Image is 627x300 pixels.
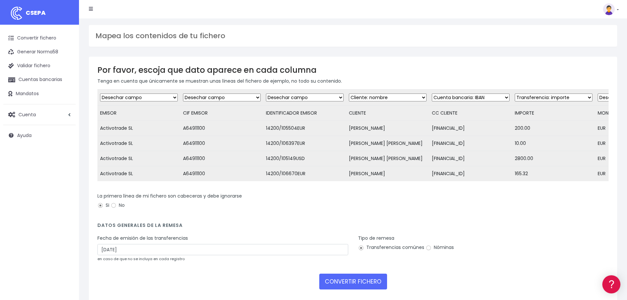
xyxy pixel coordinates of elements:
div: Convertir ficheros [7,73,125,79]
td: 10.00 [512,136,595,151]
a: Cuenta [3,108,76,122]
td: Activotrade SL [97,151,180,166]
button: CONVERTIR FICHERO [319,274,387,289]
a: Generar Norma58 [3,45,76,59]
small: en caso de que no se incluya en cada registro [97,256,185,261]
div: Información general [7,46,125,52]
td: 14200/105504EUR [263,121,346,136]
img: profile [603,3,615,15]
label: Si [97,202,109,209]
label: Nóminas [426,244,454,251]
a: API [7,168,125,178]
td: [FINANCIAL_ID] [429,151,512,166]
a: Ayuda [3,128,76,142]
a: Validar fichero [3,59,76,73]
h4: Datos generales de la remesa [97,223,609,232]
td: A64911100 [180,136,263,151]
a: Videotutoriales [7,104,125,114]
td: [PERSON_NAME] [PERSON_NAME] [346,136,429,151]
td: 14200/106397EUR [263,136,346,151]
a: Mandatos [3,87,76,101]
td: CIF EMISOR [180,106,263,121]
td: IMPORTE [512,106,595,121]
a: Cuentas bancarias [3,73,76,87]
td: A64911100 [180,166,263,181]
div: Facturación [7,131,125,137]
td: [PERSON_NAME] [346,121,429,136]
td: 2800.00 [512,151,595,166]
td: [FINANCIAL_ID] [429,121,512,136]
td: IDENTIFICADOR EMISOR [263,106,346,121]
img: logo [8,5,25,21]
div: Programadores [7,158,125,164]
button: Contáctanos [7,176,125,188]
td: 165.32 [512,166,595,181]
label: Tipo de remesa [358,235,394,242]
a: Problemas habituales [7,94,125,104]
td: [FINANCIAL_ID] [429,166,512,181]
label: Fecha de emisión de las transferencias [97,235,188,242]
a: Perfiles de empresas [7,114,125,124]
h3: Mapea los contenidos de tu fichero [95,32,611,40]
td: A64911100 [180,151,263,166]
a: General [7,141,125,151]
td: [FINANCIAL_ID] [429,136,512,151]
p: Tenga en cuenta que únicamente se muestran unas líneas del fichero de ejemplo, no todo su contenido. [97,77,609,85]
td: 200.00 [512,121,595,136]
a: POWERED BY ENCHANT [91,190,127,196]
td: 14200/106670EUR [263,166,346,181]
td: Activotrade SL [97,166,180,181]
td: CLIENTE [346,106,429,121]
td: CC CLIENTE [429,106,512,121]
span: Ayuda [17,132,32,139]
span: CSEPA [26,9,46,17]
a: Formatos [7,83,125,94]
td: Activotrade SL [97,136,180,151]
span: Cuenta [18,111,36,118]
a: Información general [7,56,125,66]
label: La primera línea de mi fichero son cabeceras y debe ignorarse [97,193,242,200]
td: A64911100 [180,121,263,136]
td: 14200/105149USD [263,151,346,166]
h3: Por favor, escoja que dato aparece en cada columna [97,65,609,75]
a: Convertir fichero [3,31,76,45]
td: EMISOR [97,106,180,121]
label: No [111,202,125,209]
label: Transferencias comúnes [358,244,424,251]
td: [PERSON_NAME] [346,166,429,181]
td: [PERSON_NAME] [PERSON_NAME] [346,151,429,166]
td: Activotrade SL [97,121,180,136]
